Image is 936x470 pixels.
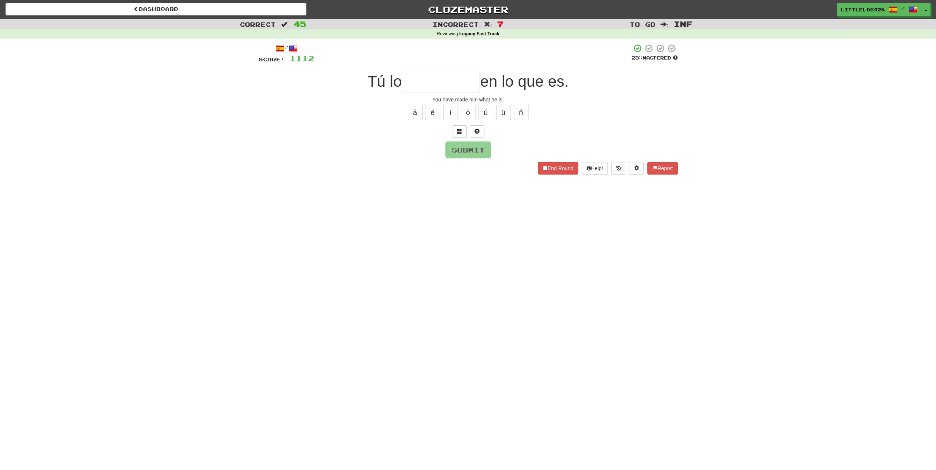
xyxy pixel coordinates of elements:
[443,105,458,120] button: í
[317,3,618,16] a: Clozemaster
[673,19,692,28] span: Inf
[841,6,885,13] span: LittleLog428
[408,105,423,120] button: á
[631,55,678,61] div: Mastered
[259,44,314,53] div: /
[478,105,493,120] button: ú
[496,105,511,120] button: ü
[582,162,608,175] button: Help!
[259,96,678,103] div: You have made him what he is.
[497,19,503,28] span: 7
[611,162,625,175] button: Round history (alt+y)
[631,55,643,61] span: 25 %
[6,3,306,15] a: Dashboard
[426,105,440,120] button: é
[459,31,499,36] strong: Legacy Fast Track
[445,141,491,158] button: Submit
[661,21,669,28] span: :
[289,54,314,63] span: 1112
[514,105,528,120] button: ñ
[452,125,467,138] button: Switch sentence to multiple choice alt+p
[901,6,905,11] span: /
[433,21,479,28] span: Incorrect
[240,21,276,28] span: Correct
[480,73,569,90] span: en lo que es.
[294,19,306,28] span: 45
[470,125,484,138] button: Single letter hint - you only get 1 per sentence and score half the points! alt+h
[647,162,677,175] button: Report
[367,73,402,90] span: Tú lo
[837,3,921,16] a: LittleLog428 /
[484,21,492,28] span: :
[538,162,578,175] button: End Round
[630,21,655,28] span: To go
[461,105,476,120] button: ó
[281,21,289,28] span: :
[259,56,285,62] span: Score:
